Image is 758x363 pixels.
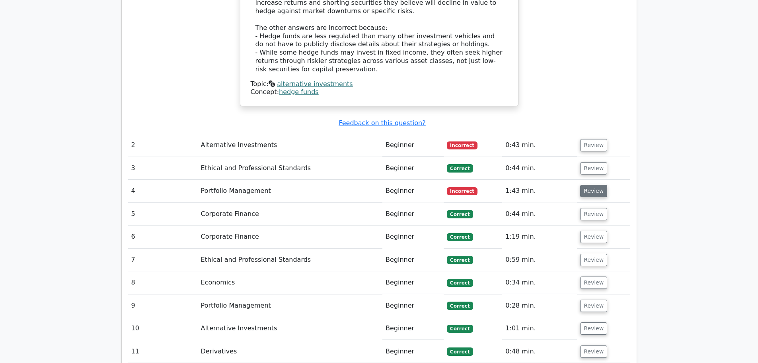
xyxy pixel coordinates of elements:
[502,203,577,226] td: 0:44 min.
[580,208,607,220] button: Review
[502,180,577,202] td: 1:43 min.
[128,271,198,294] td: 8
[339,119,425,127] a: Feedback on this question?
[128,249,198,271] td: 7
[580,300,607,312] button: Review
[580,254,607,266] button: Review
[447,279,473,287] span: Correct
[502,249,577,271] td: 0:59 min.
[198,203,382,226] td: Corporate Finance
[447,210,473,218] span: Correct
[382,180,444,202] td: Beginner
[502,340,577,363] td: 0:48 min.
[447,233,473,241] span: Correct
[502,157,577,180] td: 0:44 min.
[447,302,473,310] span: Correct
[128,134,198,157] td: 2
[382,134,444,157] td: Beginner
[502,134,577,157] td: 0:43 min.
[277,80,353,88] a: alternative investments
[198,157,382,180] td: Ethical and Professional Standards
[128,203,198,226] td: 5
[198,180,382,202] td: Portfolio Management
[382,340,444,363] td: Beginner
[580,139,607,151] button: Review
[502,317,577,340] td: 1:01 min.
[198,317,382,340] td: Alternative Investments
[502,294,577,317] td: 0:28 min.
[198,271,382,294] td: Economics
[198,226,382,248] td: Corporate Finance
[580,345,607,358] button: Review
[447,187,477,195] span: Incorrect
[128,317,198,340] td: 10
[447,141,477,149] span: Incorrect
[382,203,444,226] td: Beginner
[502,226,577,248] td: 1:19 min.
[128,340,198,363] td: 11
[128,226,198,248] td: 6
[198,134,382,157] td: Alternative Investments
[279,88,319,96] a: hedge funds
[251,80,508,88] div: Topic:
[251,88,508,96] div: Concept:
[198,294,382,317] td: Portfolio Management
[382,226,444,248] td: Beginner
[502,271,577,294] td: 0:34 min.
[382,157,444,180] td: Beginner
[580,162,607,175] button: Review
[447,325,473,333] span: Correct
[580,322,607,335] button: Review
[382,317,444,340] td: Beginner
[580,185,607,197] button: Review
[198,340,382,363] td: Derivatives
[580,231,607,243] button: Review
[447,164,473,172] span: Correct
[198,249,382,271] td: Ethical and Professional Standards
[382,294,444,317] td: Beginner
[447,347,473,355] span: Correct
[447,256,473,264] span: Correct
[128,294,198,317] td: 9
[382,271,444,294] td: Beginner
[128,157,198,180] td: 3
[580,277,607,289] button: Review
[382,249,444,271] td: Beginner
[128,180,198,202] td: 4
